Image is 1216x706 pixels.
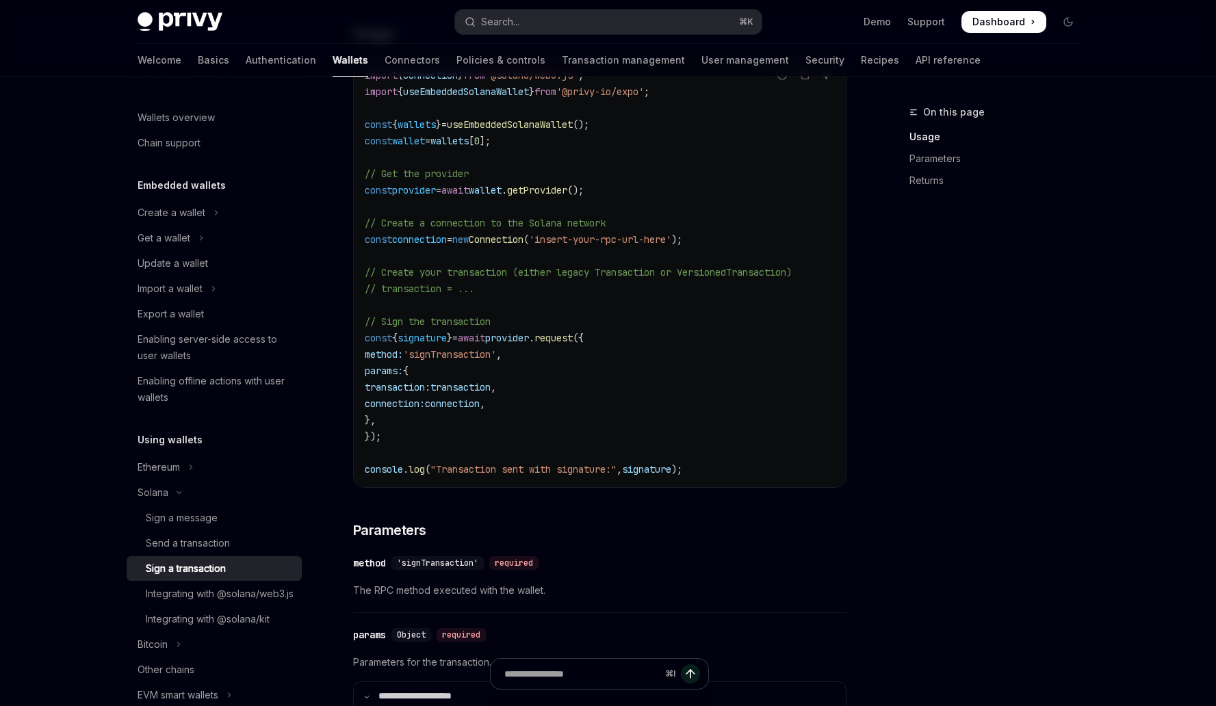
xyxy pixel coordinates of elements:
[864,15,891,29] a: Demo
[127,276,302,301] button: Toggle Import a wallet section
[529,233,671,246] span: 'insert-your-rpc-url-here'
[644,86,649,98] span: ;
[365,348,403,361] span: method:
[425,397,480,410] span: connection
[127,200,302,225] button: Toggle Create a wallet section
[481,14,519,30] div: Search...
[701,44,789,77] a: User management
[353,556,386,570] div: method
[556,86,644,98] span: '@privy-io/expo'
[909,148,1090,170] a: Parameters
[365,168,469,180] span: // Get the provider
[392,184,436,196] span: provider
[138,44,181,77] a: Welcome
[437,628,486,642] div: required
[430,381,491,393] span: transaction
[961,11,1046,33] a: Dashboard
[458,332,485,344] span: await
[447,332,452,344] span: }
[127,480,302,505] button: Toggle Solana section
[447,118,573,131] span: useEmbeddedSolanaWallet
[392,118,398,131] span: {
[146,560,226,577] div: Sign a transaction
[138,687,218,703] div: EVM smart wallets
[365,463,403,475] span: console
[504,659,660,689] input: Ask a question...
[491,381,496,393] span: ,
[127,607,302,631] a: Integrating with @solana/kit
[138,12,222,31] img: dark logo
[496,348,502,361] span: ,
[333,44,368,77] a: Wallets
[138,432,203,448] h5: Using wallets
[523,233,529,246] span: (
[365,118,392,131] span: const
[127,632,302,657] button: Toggle Bitcoin section
[403,86,529,98] span: useEmbeddedSolanaWallet
[485,332,529,344] span: provider
[138,135,200,151] div: Chain support
[403,348,496,361] span: 'signTransaction'
[425,135,430,147] span: =
[456,44,545,77] a: Policies & controls
[138,331,294,364] div: Enabling server-side access to user wallets
[573,332,584,344] span: ({
[127,327,302,368] a: Enabling server-side access to user wallets
[425,463,430,475] span: (
[916,44,981,77] a: API reference
[562,44,685,77] a: Transaction management
[534,332,573,344] span: request
[365,283,474,295] span: // transaction = ...
[127,455,302,480] button: Toggle Ethereum section
[353,521,426,540] span: Parameters
[138,662,194,678] div: Other chains
[138,280,203,297] div: Import a wallet
[127,581,302,606] a: Integrating with @solana/web3.js
[138,109,215,126] div: Wallets overview
[138,255,208,272] div: Update a wallet
[529,332,534,344] span: .
[534,86,556,98] span: from
[365,365,403,377] span: params:
[441,118,447,131] span: =
[671,233,682,246] span: );
[805,44,844,77] a: Security
[617,463,622,475] span: ,
[127,131,302,155] a: Chain support
[452,233,469,246] span: new
[365,381,430,393] span: transaction:
[441,184,469,196] span: await
[146,535,230,551] div: Send a transaction
[474,135,480,147] span: 0
[127,369,302,410] a: Enabling offline actions with user wallets
[861,44,899,77] a: Recipes
[909,126,1090,148] a: Usage
[365,332,392,344] span: const
[365,86,398,98] span: import
[671,463,682,475] span: );
[353,628,386,642] div: params
[392,135,425,147] span: wallet
[397,629,426,640] span: Object
[573,118,589,131] span: ();
[923,104,985,120] span: On this page
[127,657,302,682] a: Other chains
[353,582,846,599] span: The RPC method executed with the wallet.
[365,315,491,328] span: // Sign the transaction
[403,365,409,377] span: {
[127,531,302,555] a: Send a transaction
[909,170,1090,192] a: Returns
[392,332,398,344] span: {
[365,397,425,410] span: connection:
[127,556,302,581] a: Sign a transaction
[365,217,606,229] span: // Create a connection to the Solana network
[365,414,376,426] span: },
[452,332,458,344] span: =
[398,332,447,344] span: signature
[365,135,392,147] span: const
[480,135,491,147] span: ];
[430,135,469,147] span: wallets
[397,558,478,568] span: 'signTransaction'
[567,184,584,196] span: ();
[127,226,302,250] button: Toggle Get a wallet section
